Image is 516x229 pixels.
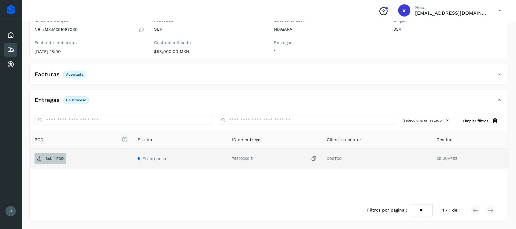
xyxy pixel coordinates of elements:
p: xmgm@transportesser.com.mx [415,10,489,16]
span: ID de entrega [232,137,261,143]
span: Cliente receptor [327,137,361,143]
div: Cuentas por cobrar [4,58,17,71]
p: Subir POD [46,156,64,161]
button: Limpiar filtros [458,115,503,126]
div: FacturasAceptada [30,69,508,84]
p: [DATE] 18:00 [35,49,145,54]
p: NIAGARA [274,27,384,32]
div: Embarques [4,43,17,57]
td: COSTCO [322,148,432,169]
span: Limpiar filtros [463,118,488,124]
button: Subir POD [35,153,66,164]
p: Hola, [415,5,489,10]
button: Selecciona un estado [401,115,453,125]
p: SER [154,27,264,32]
td: CD JUAREZ [432,148,508,169]
p: 3SV [394,27,504,32]
label: Fecha de embarque [35,40,145,45]
h4: Entregas [35,97,60,104]
p: 1 [274,49,384,54]
span: Estado [138,137,152,143]
span: Filtros por página : [367,207,407,213]
label: Costo planificado [154,40,264,45]
div: Inicio [4,28,17,42]
label: Entregas [274,40,384,45]
div: EntregasEn proceso [30,95,508,110]
p: NBL/MX.MX51087030 [35,27,78,32]
span: 1 - 1 de 1 [443,207,461,213]
h4: Facturas [35,71,60,78]
p: En proceso [66,98,86,102]
span: POD [35,137,128,143]
span: En proceso [142,156,166,161]
p: $58,000.00 MXN [154,49,264,54]
span: Destino [437,137,453,143]
div: 7550930015 [232,156,317,162]
p: Aceptada [66,72,83,77]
